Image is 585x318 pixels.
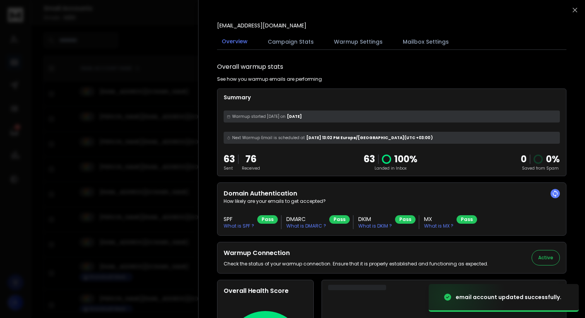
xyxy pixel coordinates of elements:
h1: Overall warmup stats [217,62,283,71]
p: Landed in Inbox [364,165,417,171]
span: Warmup started [DATE] on [232,114,286,119]
h2: Warmup Connection [224,248,488,258]
strong: 0 [521,153,527,165]
p: How likely are your emails to get accepted? [224,198,560,204]
h3: MX [424,215,453,223]
p: 100 % [394,153,417,165]
p: Summary [224,94,560,101]
p: 63 [364,153,375,165]
button: Overview [217,33,252,51]
p: Check the status of your warmup connection. Ensure that it is properly established and functionin... [224,261,488,267]
div: Pass [457,215,477,224]
h2: Domain Authentication [224,189,560,198]
div: Pass [395,215,416,224]
p: Received [242,165,260,171]
button: Mailbox Settings [398,33,453,50]
div: [DATE] [224,111,560,122]
p: 0 % [546,153,560,165]
p: See how you warmup emails are performing [217,76,322,82]
p: [EMAIL_ADDRESS][DOMAIN_NAME] [217,22,306,29]
h2: Overall Health Score [224,286,307,296]
p: 76 [242,153,260,165]
p: What is DMARC ? [286,223,326,229]
div: [DATE] 13:02 PM Europe/[GEOGRAPHIC_DATA] (UTC +03:00 ) [224,132,560,144]
h3: SPF [224,215,254,223]
h3: DMARC [286,215,326,223]
div: Pass [257,215,278,224]
div: Pass [329,215,350,224]
button: Warmup Settings [329,33,387,50]
p: What is SPF ? [224,223,254,229]
button: Campaign Stats [263,33,318,50]
p: 63 [224,153,235,165]
span: Next Warmup Email is scheduled at [232,135,305,141]
p: Sent [224,165,235,171]
h3: DKIM [358,215,392,223]
p: What is MX ? [424,223,453,229]
p: Saved from Spam [521,165,560,171]
button: Active [532,250,560,265]
p: What is DKIM ? [358,223,392,229]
